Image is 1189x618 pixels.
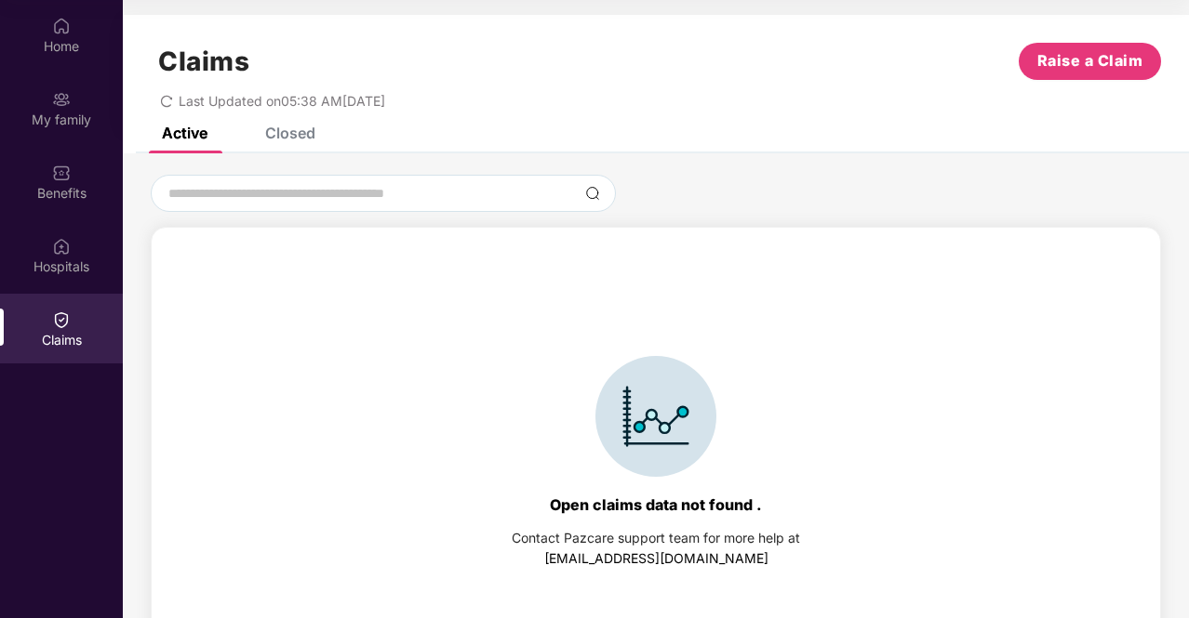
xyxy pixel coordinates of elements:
[158,46,249,77] h1: Claims
[52,237,71,256] img: svg+xml;base64,PHN2ZyBpZD0iSG9zcGl0YWxzIiB4bWxucz0iaHR0cDovL3d3dy53My5vcmcvMjAwMC9zdmciIHdpZHRoPS...
[160,93,173,109] span: redo
[52,164,71,182] img: svg+xml;base64,PHN2ZyBpZD0iQmVuZWZpdHMiIHhtbG5zPSJodHRwOi8vd3d3LnczLm9yZy8yMDAwL3N2ZyIgd2lkdGg9Ij...
[1037,49,1143,72] span: Raise a Claim
[1019,43,1161,80] button: Raise a Claim
[52,17,71,35] img: svg+xml;base64,PHN2ZyBpZD0iSG9tZSIgeG1sbnM9Imh0dHA6Ly93d3cudzMub3JnLzIwMDAvc3ZnIiB3aWR0aD0iMjAiIG...
[179,93,385,109] span: Last Updated on 05:38 AM[DATE]
[52,310,71,329] img: svg+xml;base64,PHN2ZyBpZD0iQ2xhaW0iIHhtbG5zPSJodHRwOi8vd3d3LnczLm9yZy8yMDAwL3N2ZyIgd2lkdGg9IjIwIi...
[585,186,600,201] img: svg+xml;base64,PHN2ZyBpZD0iU2VhcmNoLTMyeDMyIiB4bWxucz0iaHR0cDovL3d3dy53My5vcmcvMjAwMC9zdmciIHdpZH...
[52,90,71,109] img: svg+xml;base64,PHN2ZyB3aWR0aD0iMjAiIGhlaWdodD0iMjAiIHZpZXdCb3g9IjAgMCAyMCAyMCIgZmlsbD0ibm9uZSIgeG...
[265,124,315,142] div: Closed
[162,124,207,142] div: Active
[512,528,800,548] div: Contact Pazcare support team for more help at
[595,356,716,477] img: svg+xml;base64,PHN2ZyBpZD0iSWNvbl9DbGFpbSIgZGF0YS1uYW1lPSJJY29uIENsYWltIiB4bWxucz0iaHR0cDovL3d3dy...
[550,495,762,514] div: Open claims data not found .
[544,550,768,566] a: [EMAIL_ADDRESS][DOMAIN_NAME]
